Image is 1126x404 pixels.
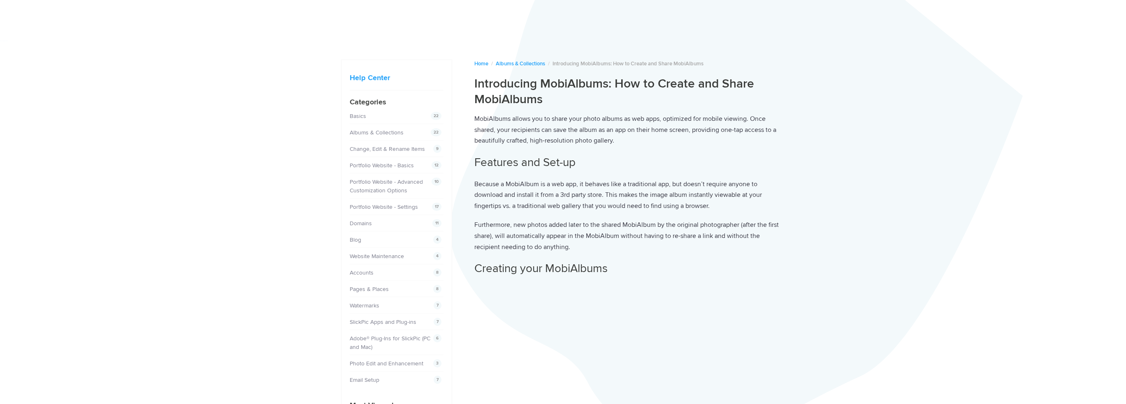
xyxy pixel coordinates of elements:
[350,286,389,293] a: Pages & Places
[431,128,441,136] span: 22
[433,235,441,244] span: 4
[491,60,493,67] span: /
[431,112,441,120] span: 22
[350,162,414,169] a: Portfolio Website - Basics
[433,145,441,153] span: 9
[432,161,441,169] span: 12
[474,60,488,67] a: Home
[569,243,570,251] span: .
[474,261,785,277] h2: Creating your MobiAlbums
[350,178,423,194] a: Portfolio Website - Advanced Customization Options
[433,359,441,367] span: 3
[433,285,441,293] span: 8
[350,319,416,326] a: SlickPic Apps and Plug-ins
[350,236,361,243] a: Blog
[434,301,441,309] span: 7
[553,60,703,67] span: Introducing MobiAlbums: How to Create and Share MobiAlbums
[350,302,379,309] a: Watermarks
[434,376,441,384] span: 7
[350,360,423,367] a: Photo Edit and Enhancement
[350,145,425,152] a: Change, Edit & Rename Items
[474,155,785,171] h2: Features and Set-up
[350,129,404,136] a: Albums & Collections
[350,97,443,108] h4: Categories
[474,180,762,210] span: Because a MobiAlbum is a web app, it behaves like a traditional app, but doesn’t require anyone t...
[433,252,441,260] span: 4
[350,253,404,260] a: Website Maintenance
[432,178,441,186] span: 10
[350,113,366,120] a: Basics
[474,76,785,107] h1: Introducing MobiAlbums: How to Create and Share MobiAlbums
[350,73,390,82] a: Help Center
[350,269,374,276] a: Accounts
[350,203,418,210] a: Portfolio Website - Settings
[474,221,779,251] span: Furthermore, new photos added later to the shared MobiAlbum by the original photographer (after t...
[350,220,372,227] a: Domains
[496,60,545,67] a: Albums & Collections
[432,219,441,227] span: 11
[433,334,441,342] span: 6
[350,335,430,351] a: Adobe® Plug-Ins for SlickPic (PC and Mac)
[548,60,550,67] span: /
[433,268,441,277] span: 8
[432,203,441,211] span: 17
[474,113,785,146] p: MobiAlbums allows you to share your photo albums as web apps, optimized for mobile viewing. Once ...
[434,318,441,326] span: 7
[350,376,379,383] a: Email Setup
